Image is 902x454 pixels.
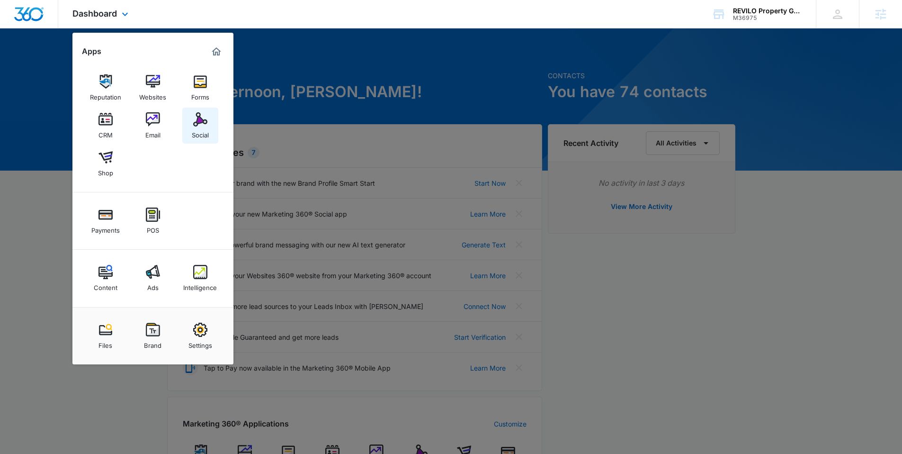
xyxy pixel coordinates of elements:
[135,203,171,239] a: POS
[182,70,218,106] a: Forms
[147,279,159,291] div: Ads
[135,108,171,144] a: Email
[135,70,171,106] a: Websites
[88,145,124,182] a: Shop
[72,9,117,18] span: Dashboard
[88,70,124,106] a: Reputation
[90,89,121,101] div: Reputation
[98,127,113,139] div: CRM
[182,318,218,354] a: Settings
[192,127,209,139] div: Social
[98,337,112,349] div: Files
[182,260,218,296] a: Intelligence
[94,279,117,291] div: Content
[144,337,161,349] div: Brand
[135,318,171,354] a: Brand
[82,47,101,56] h2: Apps
[188,337,212,349] div: Settings
[191,89,209,101] div: Forms
[182,108,218,144] a: Social
[139,89,166,101] div: Websites
[209,44,224,59] a: Marketing 360® Dashboard
[733,15,802,21] div: account id
[145,127,161,139] div: Email
[88,108,124,144] a: CRM
[733,7,802,15] div: account name
[88,203,124,239] a: Payments
[91,222,120,234] div: Payments
[88,260,124,296] a: Content
[183,279,217,291] div: Intelligence
[147,222,159,234] div: POS
[98,164,113,177] div: Shop
[135,260,171,296] a: Ads
[88,318,124,354] a: Files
